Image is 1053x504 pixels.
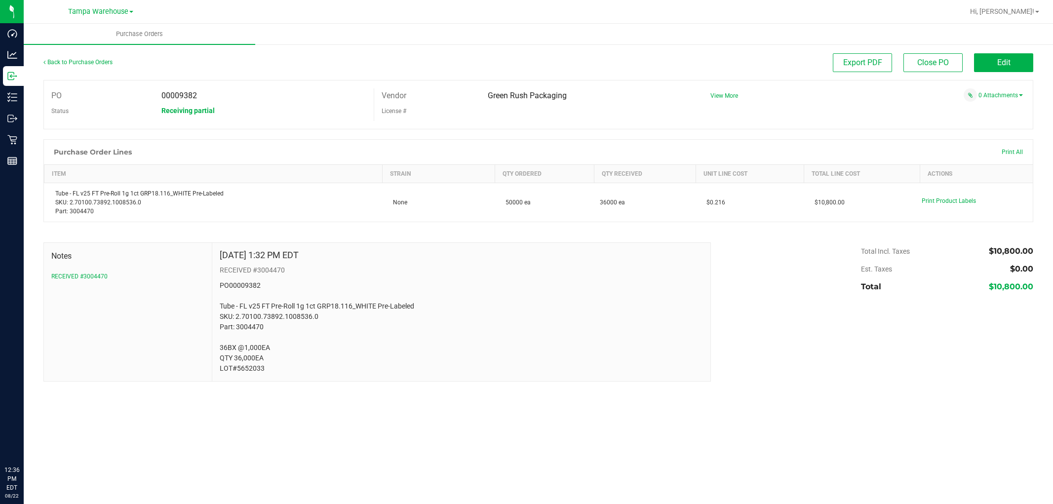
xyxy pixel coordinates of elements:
[903,53,963,72] button: Close PO
[44,165,383,183] th: Item
[7,92,17,102] inline-svg: Inventory
[917,58,949,67] span: Close PO
[964,88,977,102] span: Attach a document
[7,156,17,166] inline-svg: Reports
[696,165,804,183] th: Unit Line Cost
[7,50,17,60] inline-svg: Analytics
[7,135,17,145] inline-svg: Retail
[50,189,377,216] div: Tube - FL v25 FT Pre-Roll 1g 1ct GRP18.116_WHITE Pre-Labeled SKU: 2.70100.73892.1008536.0 Part: 3...
[978,92,1023,99] a: 0 Attachments
[804,165,920,183] th: Total Line Cost
[68,7,128,16] span: Tampa Warehouse
[861,282,881,291] span: Total
[51,250,204,262] span: Notes
[974,53,1033,72] button: Edit
[388,199,407,206] span: None
[989,246,1033,256] span: $10,800.00
[861,265,892,273] span: Est. Taxes
[594,165,696,183] th: Qty Received
[43,59,113,66] a: Back to Purchase Orders
[382,165,495,183] th: Strain
[10,425,39,455] iframe: Resource center
[1010,264,1033,273] span: $0.00
[922,197,976,204] span: Print Product Labels
[600,198,625,207] span: 36000 ea
[7,29,17,39] inline-svg: Dashboard
[7,114,17,123] inline-svg: Outbound
[220,250,299,260] h4: [DATE] 1:32 PM EDT
[920,165,1033,183] th: Actions
[989,282,1033,291] span: $10,800.00
[51,104,69,118] label: Status
[4,465,19,492] p: 12:36 PM EDT
[24,24,255,44] a: Purchase Orders
[710,92,738,99] a: View More
[220,280,702,374] p: PO00009382 Tube - FL v25 FT Pre-Roll 1g 1ct GRP18.116_WHITE Pre-Labeled SKU: 2.70100.73892.100853...
[7,71,17,81] inline-svg: Inbound
[501,199,531,206] span: 50000 ea
[161,91,197,100] span: 00009382
[997,58,1011,67] span: Edit
[833,53,892,72] button: Export PDF
[382,104,406,118] label: License #
[51,88,62,103] label: PO
[810,199,845,206] span: $10,800.00
[103,30,176,39] span: Purchase Orders
[488,91,567,100] span: Green Rush Packaging
[220,265,702,275] p: RECEIVED #3004470
[4,492,19,500] p: 08/22
[495,165,594,183] th: Qty Ordered
[382,88,406,103] label: Vendor
[161,107,215,115] span: Receiving partial
[51,272,108,281] button: RECEIVED #3004470
[861,247,910,255] span: Total Incl. Taxes
[970,7,1034,15] span: Hi, [PERSON_NAME]!
[843,58,882,67] span: Export PDF
[702,199,725,206] span: $0.216
[54,148,132,156] h1: Purchase Order Lines
[1002,149,1023,155] span: Print All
